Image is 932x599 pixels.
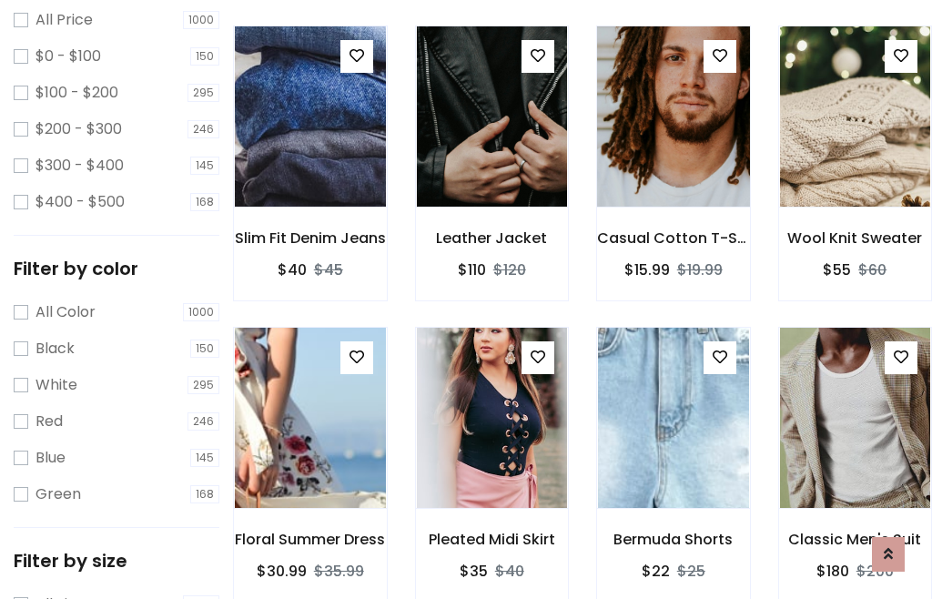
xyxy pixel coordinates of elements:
[35,411,63,432] label: Red
[278,261,307,279] h6: $40
[35,374,77,396] label: White
[35,118,122,140] label: $200 - $300
[416,531,569,548] h6: Pleated Midi Skirt
[183,11,219,29] span: 1000
[35,338,75,360] label: Black
[816,563,849,580] h6: $180
[677,561,705,582] del: $25
[187,376,219,394] span: 295
[314,259,343,280] del: $45
[35,9,93,31] label: All Price
[677,259,723,280] del: $19.99
[257,563,307,580] h6: $30.99
[779,229,932,247] h6: Wool Knit Sweater
[416,229,569,247] h6: Leather Jacket
[779,531,932,548] h6: Classic Men's Suit
[35,483,81,505] label: Green
[858,259,886,280] del: $60
[624,261,670,279] h6: $15.99
[14,550,219,572] h5: Filter by size
[234,229,387,247] h6: Slim Fit Denim Jeans
[187,120,219,138] span: 246
[458,261,486,279] h6: $110
[597,229,750,247] h6: Casual Cotton T-Shirt
[190,193,219,211] span: 168
[234,531,387,548] h6: Floral Summer Dress
[190,157,219,175] span: 145
[35,301,96,323] label: All Color
[190,340,219,358] span: 150
[183,303,219,321] span: 1000
[187,84,219,102] span: 295
[35,155,124,177] label: $300 - $400
[35,191,125,213] label: $400 - $500
[190,47,219,66] span: 150
[493,259,526,280] del: $120
[823,261,851,279] h6: $55
[35,82,118,104] label: $100 - $200
[642,563,670,580] h6: $22
[187,412,219,431] span: 246
[495,561,524,582] del: $40
[314,561,364,582] del: $35.99
[35,46,101,67] label: $0 - $100
[190,449,219,467] span: 145
[597,531,750,548] h6: Bermuda Shorts
[35,447,66,469] label: Blue
[190,485,219,503] span: 168
[460,563,488,580] h6: $35
[14,258,219,279] h5: Filter by color
[856,561,894,582] del: $200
